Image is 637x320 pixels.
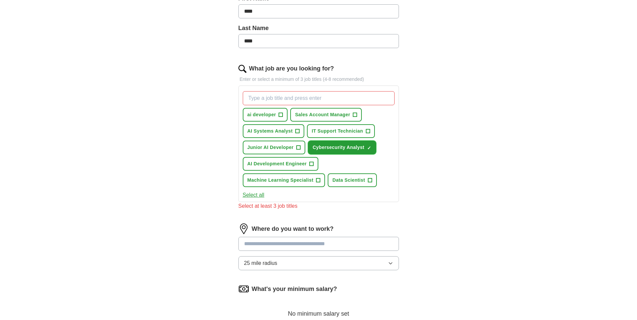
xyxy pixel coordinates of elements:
span: ai developer [247,111,276,118]
span: IT Support Technician [312,128,363,135]
input: Type a job title and press enter [243,91,395,105]
img: salary.png [238,284,249,294]
span: Machine Learning Specialist [247,177,314,184]
label: What job are you looking for? [249,64,334,73]
span: Cybersecurity Analyst [313,144,364,151]
button: Cybersecurity Analyst✓ [308,141,376,154]
button: Machine Learning Specialist [243,173,325,187]
img: location.png [238,223,249,234]
span: ✓ [367,145,371,151]
button: AI Systems Analyst [243,124,305,138]
button: ai developer [243,108,288,122]
div: No minimum salary set [238,302,399,318]
span: Junior AI Developer [247,144,294,151]
span: Data Scientist [332,177,365,184]
span: AI Development Engineer [247,160,307,167]
button: Data Scientist [328,173,377,187]
img: search.png [238,65,246,73]
span: AI Systems Analyst [247,128,293,135]
button: Select all [243,191,264,199]
button: 25 mile radius [238,256,399,270]
label: Where do you want to work? [252,224,334,233]
button: Sales Account Manager [290,108,362,122]
button: Junior AI Developer [243,141,305,154]
button: IT Support Technician [307,124,375,138]
label: Last Name [238,24,399,33]
label: What's your minimum salary? [252,285,337,294]
div: Select at least 3 job titles [238,202,399,210]
button: AI Development Engineer [243,157,319,171]
span: 25 mile radius [244,259,278,267]
span: Sales Account Manager [295,111,350,118]
p: Enter or select a minimum of 3 job titles (4-8 recommended) [238,76,399,83]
